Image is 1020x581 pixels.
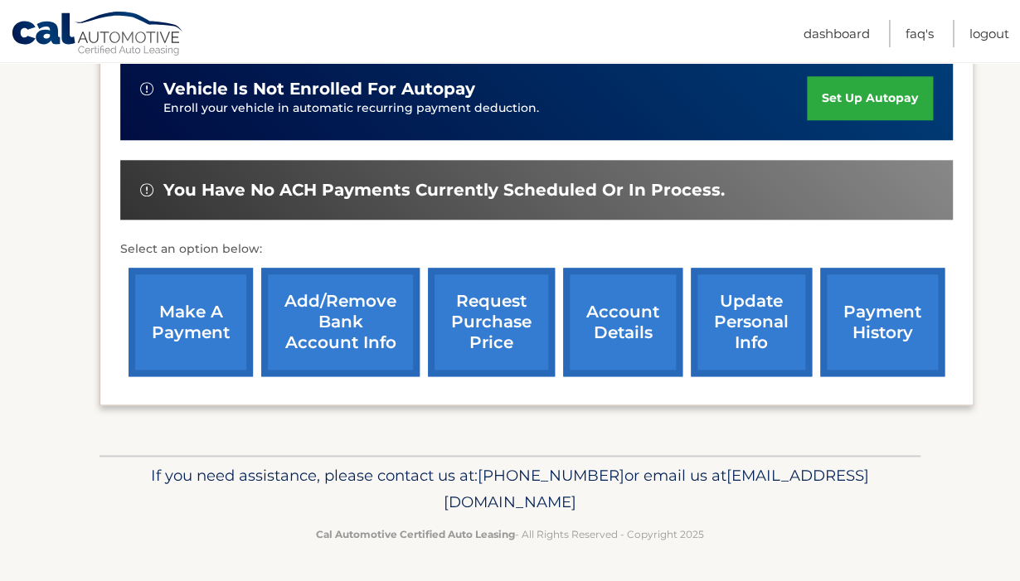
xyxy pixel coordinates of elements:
[110,462,910,516] p: If you need assistance, please contact us at: or email us at
[261,268,420,376] a: Add/Remove bank account info
[444,466,869,511] span: [EMAIL_ADDRESS][DOMAIN_NAME]
[110,525,910,543] p: - All Rights Reserved - Copyright 2025
[478,466,624,485] span: [PHONE_NUMBER]
[906,20,934,47] a: FAQ's
[140,183,153,196] img: alert-white.svg
[563,268,682,376] a: account details
[11,11,185,59] a: Cal Automotive
[163,79,475,99] span: vehicle is not enrolled for autopay
[163,180,725,201] span: You have no ACH payments currently scheduled or in process.
[969,20,1009,47] a: Logout
[820,268,945,376] a: payment history
[129,268,253,376] a: make a payment
[120,240,953,259] p: Select an option below:
[807,76,933,120] a: set up autopay
[428,268,555,376] a: request purchase price
[316,528,515,540] strong: Cal Automotive Certified Auto Leasing
[691,268,812,376] a: update personal info
[163,99,807,118] p: Enroll your vehicle in automatic recurring payment deduction.
[804,20,870,47] a: Dashboard
[140,82,153,95] img: alert-white.svg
